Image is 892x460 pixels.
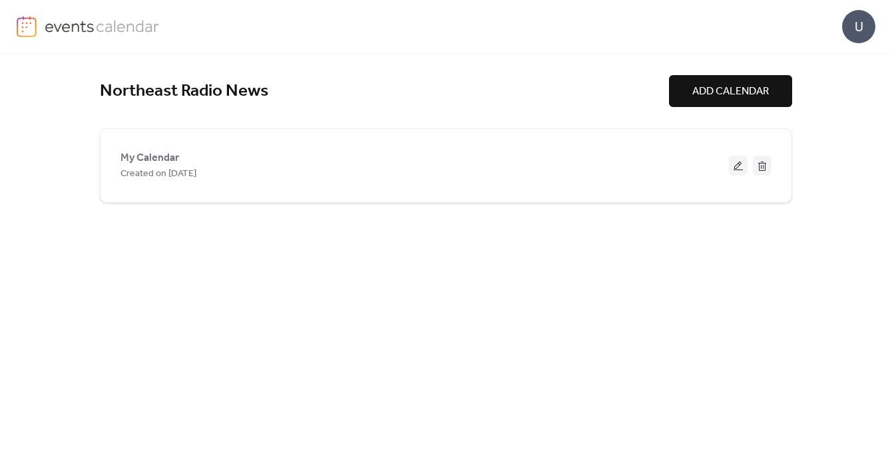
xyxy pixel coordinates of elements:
img: logo-type [45,16,160,36]
a: My Calendar [120,154,179,162]
button: ADD CALENDAR [669,75,792,107]
div: U [842,10,875,43]
a: Northeast Radio News [100,80,268,102]
span: ADD CALENDAR [692,84,769,100]
span: Created on [DATE] [120,166,196,182]
img: logo [17,16,37,37]
span: My Calendar [120,150,179,166]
